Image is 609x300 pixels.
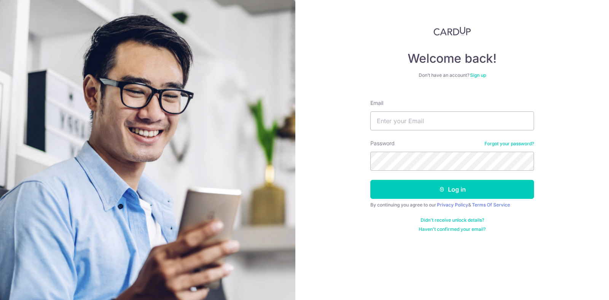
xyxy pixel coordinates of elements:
[370,99,383,107] label: Email
[434,27,471,36] img: CardUp Logo
[370,111,534,130] input: Enter your Email
[370,140,395,147] label: Password
[472,202,510,208] a: Terms Of Service
[470,72,486,78] a: Sign up
[370,72,534,78] div: Don’t have an account?
[419,226,486,232] a: Haven't confirmed your email?
[370,180,534,199] button: Log in
[370,51,534,66] h4: Welcome back!
[421,217,484,223] a: Didn't receive unlock details?
[437,202,468,208] a: Privacy Policy
[485,141,534,147] a: Forgot your password?
[370,202,534,208] div: By continuing you agree to our &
